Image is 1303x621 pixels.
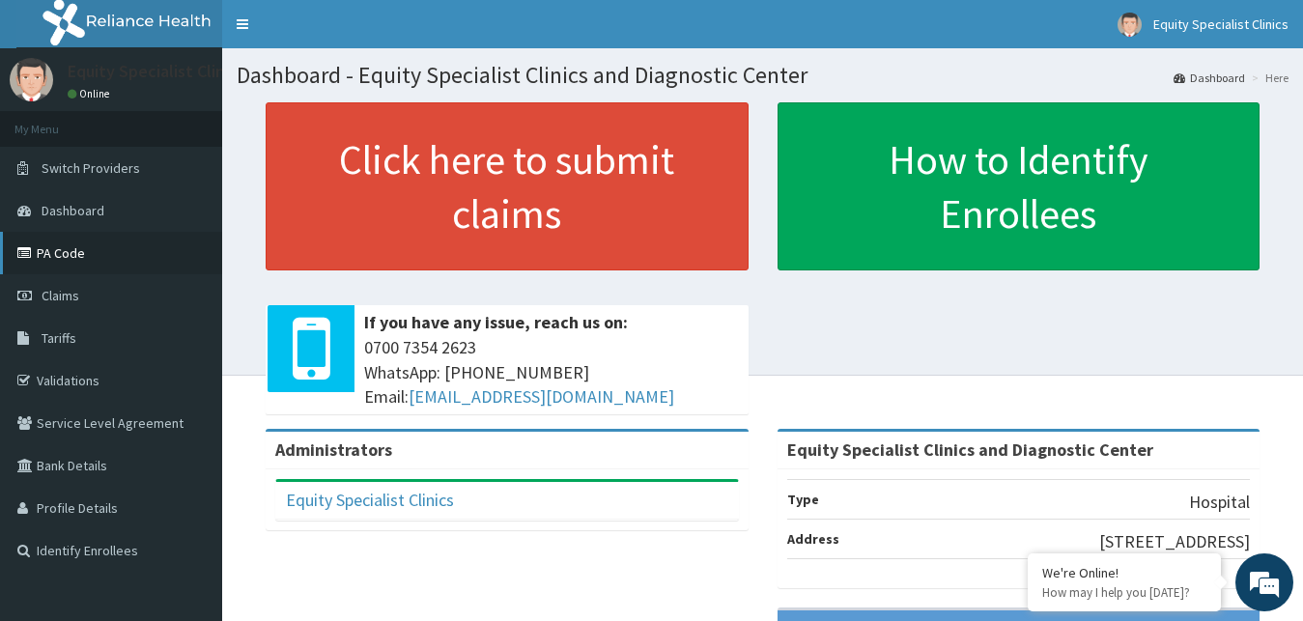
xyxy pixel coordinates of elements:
h1: Dashboard - Equity Specialist Clinics and Diagnostic Center [237,63,1289,88]
span: Tariffs [42,329,76,347]
a: How to Identify Enrollees [778,102,1261,270]
li: Here [1247,70,1289,86]
b: If you have any issue, reach us on: [364,311,628,333]
strong: Equity Specialist Clinics and Diagnostic Center [787,438,1153,461]
a: Click here to submit claims [266,102,749,270]
span: Switch Providers [42,159,140,177]
b: Type [787,491,819,508]
b: Administrators [275,438,392,461]
span: Equity Specialist Clinics [1153,15,1289,33]
span: 0700 7354 2623 WhatsApp: [PHONE_NUMBER] Email: [364,335,739,409]
div: We're Online! [1042,564,1206,581]
p: Hospital [1189,490,1250,515]
img: User Image [10,58,53,101]
p: Equity Specialist Clinics [68,63,245,80]
img: User Image [1118,13,1142,37]
p: [STREET_ADDRESS] [1099,529,1250,554]
a: Dashboard [1174,70,1245,86]
p: How may I help you today? [1042,584,1206,601]
span: Dashboard [42,202,104,219]
b: Address [787,530,839,548]
span: Claims [42,287,79,304]
a: Online [68,87,114,100]
a: Equity Specialist Clinics [286,489,454,511]
a: [EMAIL_ADDRESS][DOMAIN_NAME] [409,385,674,408]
